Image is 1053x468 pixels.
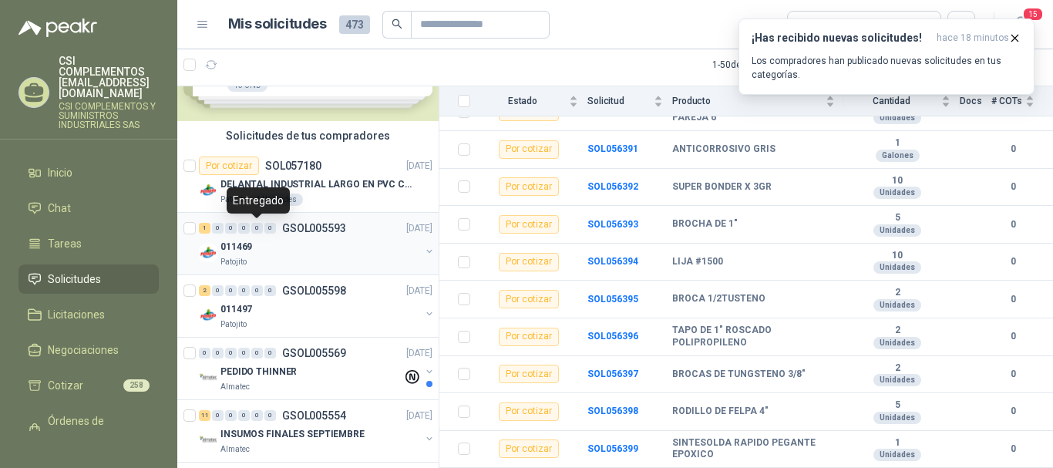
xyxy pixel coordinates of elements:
[991,254,1034,269] b: 0
[873,299,921,311] div: Unidades
[59,102,159,130] p: CSI COMPLEMENTOS Y SUMINISTROS INDUSTRIALES SAS
[212,285,224,296] div: 0
[48,306,105,323] span: Licitaciones
[873,337,921,349] div: Unidades
[672,143,775,156] b: ANTICORROSIVO GRIS
[672,96,823,106] span: Producto
[339,15,370,34] span: 473
[752,32,930,45] h3: ¡Has recibido nuevas solicitudes!
[212,410,224,421] div: 0
[1007,11,1034,39] button: 15
[844,287,950,299] b: 2
[587,143,638,154] a: SOL056391
[264,285,276,296] div: 0
[19,194,159,223] a: Chat
[587,219,638,230] a: SOL056393
[672,181,772,194] b: SUPER BONDER X 3GR
[797,16,829,33] div: Todas
[672,86,844,116] th: Producto
[48,412,144,446] span: Órdenes de Compra
[844,325,950,337] b: 2
[587,369,638,379] a: SOL056397
[19,406,159,453] a: Órdenes de Compra
[991,442,1034,456] b: 0
[406,346,432,361] p: [DATE]
[844,399,950,412] b: 5
[220,302,252,317] p: 011497
[499,365,559,383] div: Por cotizar
[220,318,247,331] p: Patojito
[220,443,250,456] p: Almatec
[991,142,1034,157] b: 0
[873,412,921,424] div: Unidades
[873,261,921,274] div: Unidades
[499,140,559,159] div: Por cotizar
[225,223,237,234] div: 0
[587,181,638,192] a: SOL056392
[19,335,159,365] a: Negociaciones
[406,284,432,298] p: [DATE]
[228,13,327,35] h1: Mis solicitudes
[199,157,259,175] div: Por cotizar
[499,177,559,196] div: Por cotizar
[672,256,723,268] b: LIJA #1500
[265,160,321,171] p: SOL057180
[225,410,237,421] div: 0
[123,379,150,392] span: 258
[220,194,247,206] p: Patojito
[199,431,217,449] img: Company Logo
[59,56,159,99] p: CSI COMPLEMENTOS [EMAIL_ADDRESS][DOMAIN_NAME]
[587,331,638,342] a: SOL056396
[177,121,439,150] div: Solicitudes de tus compradores
[672,406,769,418] b: RODILLO DE FELPA 4"
[991,329,1034,344] b: 0
[873,187,921,199] div: Unidades
[251,223,263,234] div: 0
[238,223,250,234] div: 0
[19,19,97,37] img: Logo peakr
[19,229,159,258] a: Tareas
[844,175,950,187] b: 10
[844,437,950,449] b: 1
[220,381,250,393] p: Almatec
[199,181,217,200] img: Company Logo
[48,164,72,181] span: Inicio
[672,325,835,348] b: TAPO DE 1" ROSCADO POLIPROPILENO
[282,285,346,296] p: GSOL005598
[264,410,276,421] div: 0
[499,439,559,458] div: Por cotizar
[587,256,638,267] a: SOL056394
[991,217,1034,232] b: 0
[844,250,950,262] b: 10
[752,54,1021,82] p: Los compradores han publicado nuevas solicitudes en tus categorías.
[672,437,835,461] b: SINTESOLDA RAPIDO PEGANTE EPOXICO
[406,159,432,173] p: [DATE]
[238,410,250,421] div: 0
[199,410,210,421] div: 11
[48,200,71,217] span: Chat
[873,374,921,386] div: Unidades
[479,96,566,106] span: Estado
[672,218,738,231] b: BROCHA DE 1"
[406,409,432,423] p: [DATE]
[587,86,672,116] th: Solicitud
[672,369,806,381] b: BROCAS DE TUNGSTENO 3/8"
[238,348,250,359] div: 0
[479,86,587,116] th: Estado
[212,348,224,359] div: 0
[587,406,638,416] a: SOL056398
[199,285,210,296] div: 2
[587,443,638,454] a: SOL056399
[844,362,950,375] b: 2
[499,290,559,308] div: Por cotizar
[712,52,807,77] div: 1 - 50 de 310
[251,285,263,296] div: 0
[844,212,950,224] b: 5
[991,367,1034,382] b: 0
[48,235,82,252] span: Tareas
